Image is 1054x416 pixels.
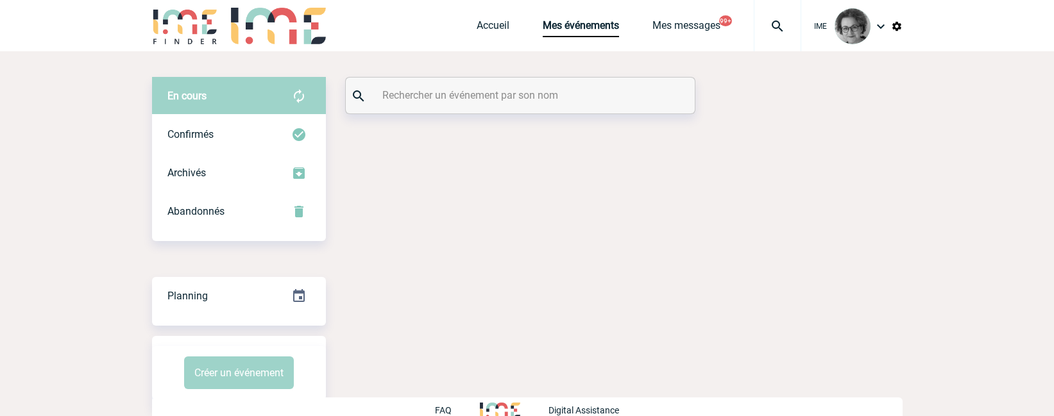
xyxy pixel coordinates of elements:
img: IME-Finder [152,8,219,44]
span: IME [814,22,827,31]
button: Créer un événement [184,356,294,389]
div: Retrouvez ici tous les événements que vous avez décidé d'archiver [152,154,326,192]
p: FAQ [435,405,452,415]
span: Archivés [167,167,206,179]
a: Planning [152,276,326,314]
a: Mes événements [543,19,619,37]
div: Retrouvez ici tous vos événements organisés par date et état d'avancement [152,277,326,315]
div: Retrouvez ici tous vos événements annulés [152,192,326,231]
span: En cours [167,90,207,102]
a: Mes messages [652,19,720,37]
div: Retrouvez ici tous vos évènements avant confirmation [152,77,326,115]
button: 99+ [719,15,732,26]
span: Confirmés [167,128,214,140]
a: FAQ [435,403,480,415]
a: Accueil [477,19,509,37]
p: Digital Assistance [548,405,619,415]
img: 101028-0.jpg [835,8,871,44]
span: Planning [167,290,208,302]
input: Rechercher un événement par son nom [379,86,665,104]
span: Abandonnés [167,205,225,217]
